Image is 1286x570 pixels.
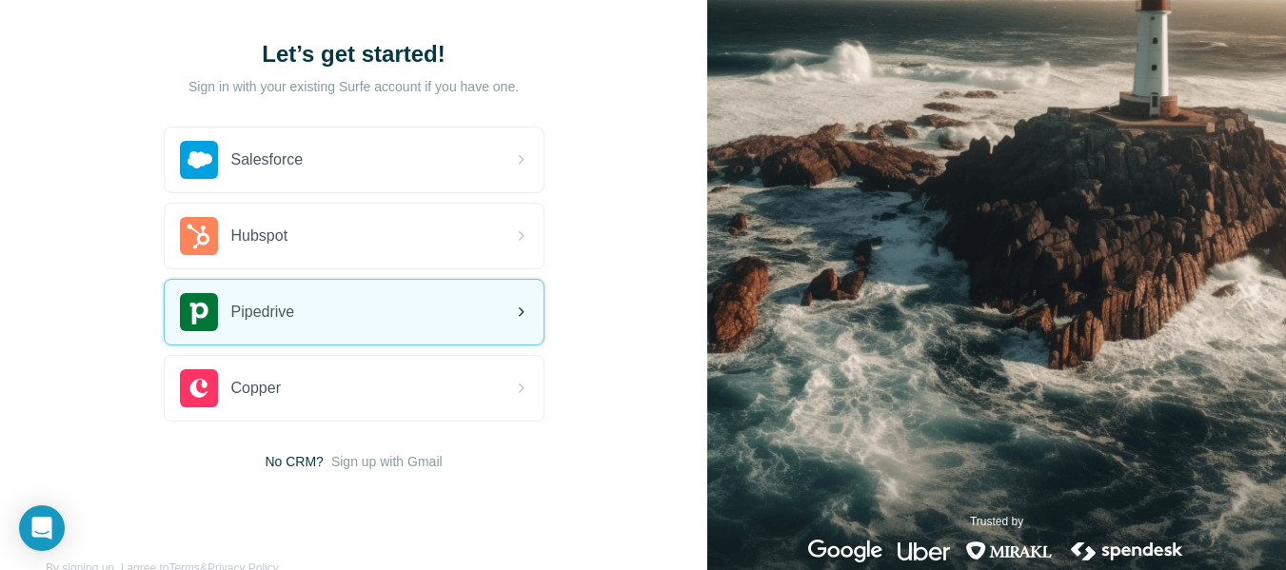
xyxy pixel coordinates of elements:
button: Sign up with Gmail [331,452,443,471]
img: salesforce's logo [180,141,218,179]
span: Copper [231,377,281,400]
span: No CRM? [265,452,323,471]
h1: Let’s get started! [164,39,544,69]
img: google's logo [808,540,882,562]
img: copper's logo [180,369,218,407]
img: hubspot's logo [180,217,218,255]
span: Salesforce [231,148,304,171]
span: Pipedrive [231,301,295,324]
p: Trusted by [970,513,1023,530]
p: Sign in with your existing Surfe account if you have one. [188,77,519,96]
img: spendesk's logo [1068,540,1186,562]
span: Hubspot [231,225,288,247]
img: pipedrive's logo [180,293,218,331]
img: uber's logo [898,540,950,562]
div: Open Intercom Messenger [19,505,65,551]
img: mirakl's logo [965,540,1053,562]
